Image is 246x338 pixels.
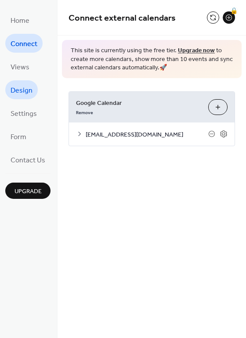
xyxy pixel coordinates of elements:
a: Home [5,11,35,29]
a: Design [5,80,38,99]
a: Settings [5,104,42,122]
span: Google Calendar [76,98,201,108]
span: Remove [76,109,93,115]
button: Upgrade [5,183,51,199]
span: Connect external calendars [69,10,176,27]
span: This site is currently using the free tier. to create more calendars, show more than 10 events an... [71,47,233,72]
a: Contact Us [5,150,51,169]
span: Form [11,130,26,144]
span: Views [11,61,29,74]
span: Upgrade [14,187,42,196]
span: Connect [11,37,37,51]
span: Home [11,14,29,28]
a: Views [5,57,35,76]
a: Connect [5,34,43,53]
a: Form [5,127,32,146]
span: Settings [11,107,37,121]
span: Design [11,84,33,97]
span: [EMAIL_ADDRESS][DOMAIN_NAME] [86,130,208,139]
span: Contact Us [11,154,45,167]
a: Upgrade now [178,45,215,57]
